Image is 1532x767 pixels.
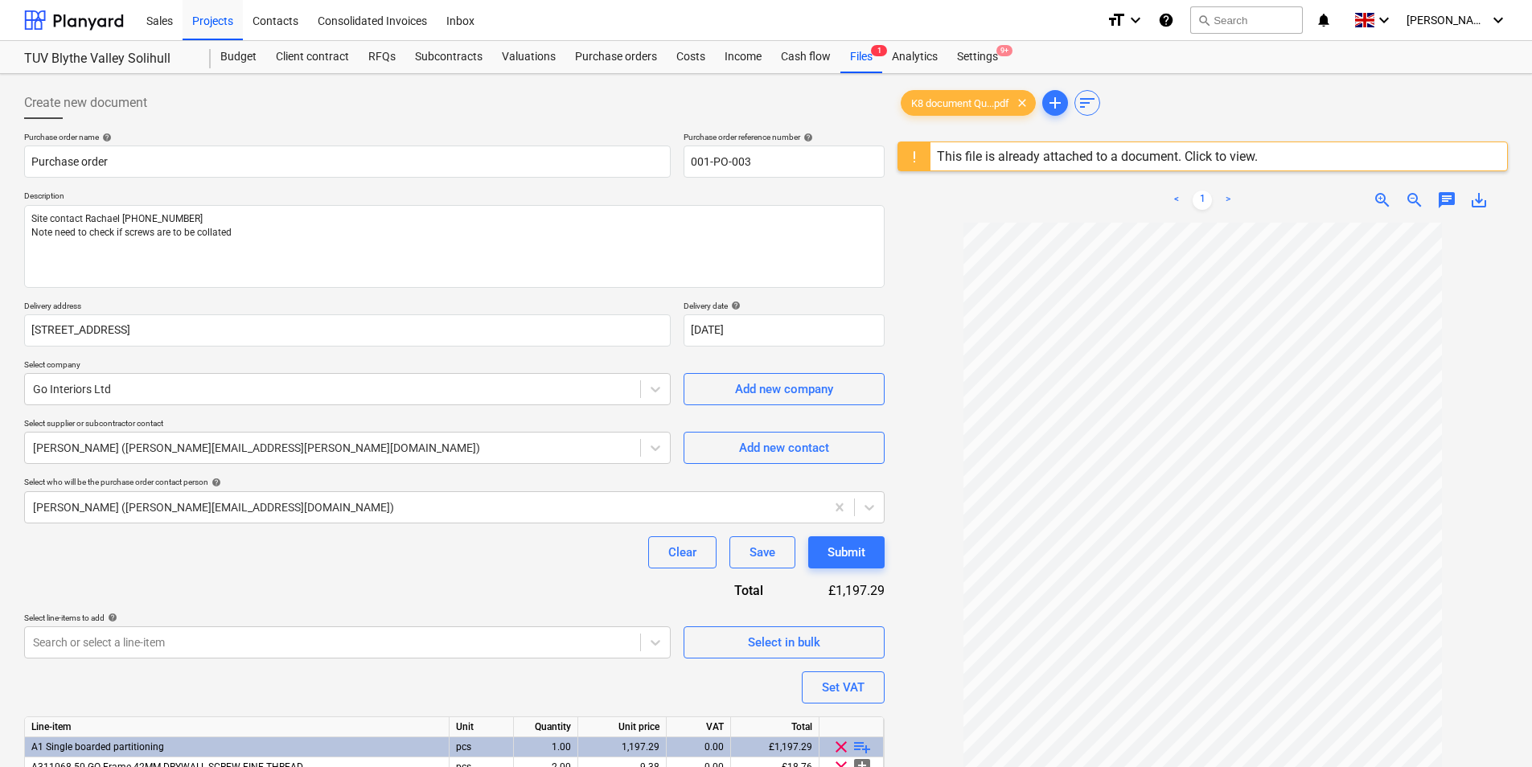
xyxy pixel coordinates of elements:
[24,205,885,288] textarea: Site contact Rachael [PHONE_NUMBER] Note need to check if screws are to be collated
[359,41,405,73] a: RFQs
[1078,93,1097,113] span: sort
[684,432,885,464] button: Add new contact
[24,477,885,487] div: Select who will be the purchase order contact person
[748,632,820,653] div: Select in bulk
[667,717,731,737] div: VAT
[648,536,717,568] button: Clear
[684,146,885,178] input: Reference number
[684,626,885,658] button: Select in bulk
[24,146,671,178] input: Document name
[996,45,1012,56] span: 9+
[520,737,571,757] div: 1.00
[871,45,887,56] span: 1
[802,671,885,703] button: Set VAT
[24,191,885,204] p: Description
[450,717,514,737] div: Unit
[937,149,1258,164] div: This file is already attached to a document. Click to view.
[24,51,191,68] div: TUV Blythe Valley Solihull
[211,41,266,73] a: Budget
[24,418,671,432] p: Select supplier or subcontractor contact
[24,301,671,314] p: Delivery address
[731,737,819,757] div: £1,197.29
[902,97,1019,109] span: K8 document Qu...pdf
[684,132,885,142] div: Purchase order reference number
[739,437,829,458] div: Add new contact
[832,737,851,757] span: clear
[1452,690,1532,767] iframe: Chat Widget
[828,542,865,563] div: Submit
[729,536,795,568] button: Save
[405,41,492,73] a: Subcontracts
[947,41,1008,73] div: Settings
[735,379,833,400] div: Add new company
[800,133,813,142] span: help
[24,93,147,113] span: Create new document
[1167,191,1186,210] a: Previous page
[840,41,882,73] a: Files1
[715,41,771,73] a: Income
[771,41,840,73] a: Cash flow
[750,542,775,563] div: Save
[731,717,819,737] div: Total
[266,41,359,73] a: Client contract
[1405,191,1424,210] span: zoom_out
[1437,191,1456,210] span: chat
[808,536,885,568] button: Submit
[565,41,667,73] a: Purchase orders
[24,359,671,373] p: Select company
[684,373,885,405] button: Add new company
[676,581,790,600] div: Total
[1373,191,1392,210] span: zoom_in
[882,41,947,73] a: Analytics
[822,677,865,698] div: Set VAT
[99,133,112,142] span: help
[25,717,450,737] div: Line-item
[24,132,671,142] div: Purchase order name
[947,41,1008,73] a: Settings9+
[1012,93,1032,113] span: clear
[1469,191,1489,210] span: save_alt
[450,737,514,757] div: pcs
[105,613,117,622] span: help
[667,41,715,73] a: Costs
[852,737,872,757] span: playlist_add
[684,301,885,311] div: Delivery date
[728,301,741,310] span: help
[1045,93,1065,113] span: add
[585,737,659,757] div: 1,197.29
[31,741,164,753] span: A1 Single boarded partitioning
[684,314,885,347] input: Delivery date not specified
[24,613,671,623] div: Select line-items to add
[208,478,221,487] span: help
[668,542,696,563] div: Clear
[24,314,671,347] input: Delivery address
[1218,191,1238,210] a: Next page
[840,41,882,73] div: Files
[673,737,724,757] div: 0.00
[789,581,884,600] div: £1,197.29
[578,717,667,737] div: Unit price
[514,717,578,737] div: Quantity
[1193,191,1212,210] a: Page 1 is your current page
[492,41,565,73] a: Valuations
[901,90,1036,116] div: K8 document Qu...pdf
